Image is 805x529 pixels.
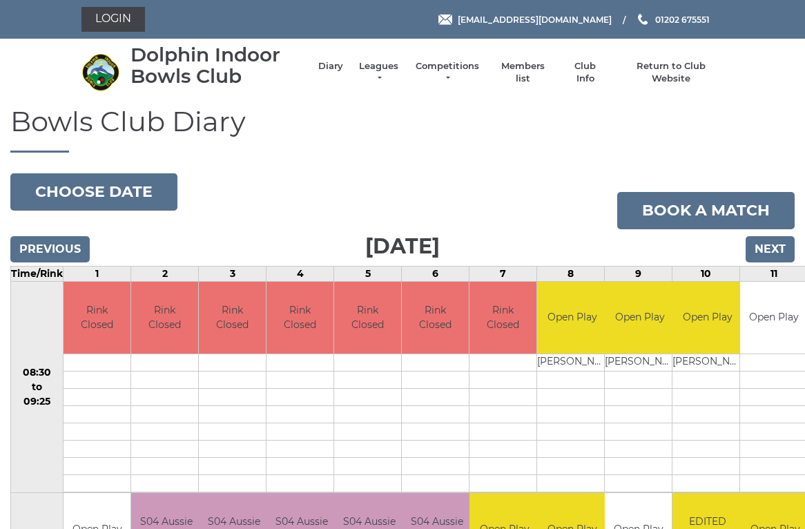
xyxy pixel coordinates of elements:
[605,282,675,354] td: Open Play
[617,192,795,229] a: Book a match
[11,281,64,493] td: 08:30 to 09:25
[537,266,605,281] td: 8
[655,14,710,24] span: 01202 675551
[414,60,481,85] a: Competitions
[619,60,724,85] a: Return to Club Website
[494,60,551,85] a: Members list
[672,354,742,372] td: [PERSON_NAME]
[130,44,304,87] div: Dolphin Indoor Bowls Club
[131,282,198,354] td: Rink Closed
[10,106,795,153] h1: Bowls Club Diary
[334,282,401,354] td: Rink Closed
[438,15,452,25] img: Email
[469,282,536,354] td: Rink Closed
[638,14,648,25] img: Phone us
[438,13,612,26] a: Email [EMAIL_ADDRESS][DOMAIN_NAME]
[605,354,675,372] td: [PERSON_NAME]
[469,266,537,281] td: 7
[64,282,130,354] td: Rink Closed
[357,60,400,85] a: Leagues
[537,354,607,372] td: [PERSON_NAME]
[458,14,612,24] span: [EMAIL_ADDRESS][DOMAIN_NAME]
[131,266,199,281] td: 2
[746,236,795,262] input: Next
[402,266,469,281] td: 6
[565,60,605,85] a: Club Info
[10,236,90,262] input: Previous
[64,266,131,281] td: 1
[266,266,334,281] td: 4
[537,282,607,354] td: Open Play
[402,282,469,354] td: Rink Closed
[266,282,333,354] td: Rink Closed
[318,60,343,73] a: Diary
[199,266,266,281] td: 3
[334,266,402,281] td: 5
[672,282,742,354] td: Open Play
[636,13,710,26] a: Phone us 01202 675551
[11,266,64,281] td: Time/Rink
[10,173,177,211] button: Choose date
[199,282,266,354] td: Rink Closed
[81,7,145,32] a: Login
[81,53,119,91] img: Dolphin Indoor Bowls Club
[672,266,740,281] td: 10
[605,266,672,281] td: 9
